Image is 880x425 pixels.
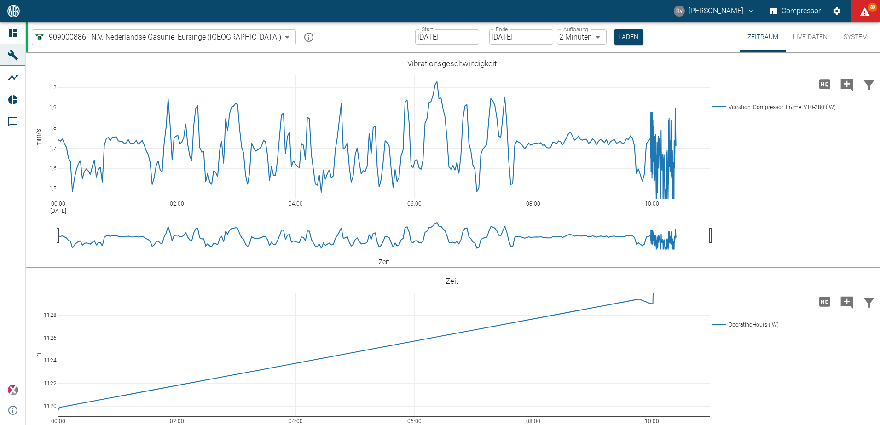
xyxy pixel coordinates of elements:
[300,28,318,46] button: mission info
[768,3,823,19] button: Compressor
[868,3,877,12] span: 80
[672,3,757,19] button: robert.vanlienen@neuman-esser.com
[496,25,508,33] label: Ende
[6,5,21,17] img: logo
[814,297,836,305] span: Hohe Auflösung
[415,29,479,45] input: DD.MM.YYYY
[835,22,876,52] button: System
[557,29,607,45] div: 2 Minuten
[814,79,836,88] span: Hohe Auflösung
[489,29,553,45] input: DD.MM.YYYY
[563,25,588,33] label: Auflösung
[836,72,858,96] button: Kommentar hinzufügen
[828,3,845,19] button: Einstellungen
[7,385,18,396] img: Xplore Logo
[858,72,880,96] button: Daten filtern
[836,290,858,314] button: Kommentar hinzufügen
[422,25,433,33] label: Start
[674,6,685,17] div: Rv
[49,32,281,42] span: 909000886_ N.V. Nederlandse Gasunie_Eursinge ([GEOGRAPHIC_DATA])
[614,29,643,45] button: Laden
[786,22,835,52] button: Live-Daten
[858,290,880,314] button: Daten filtern
[740,22,786,52] button: Zeitraum
[482,32,486,42] p: –
[34,32,281,43] a: 909000886_ N.V. Nederlandse Gasunie_Eursinge ([GEOGRAPHIC_DATA])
